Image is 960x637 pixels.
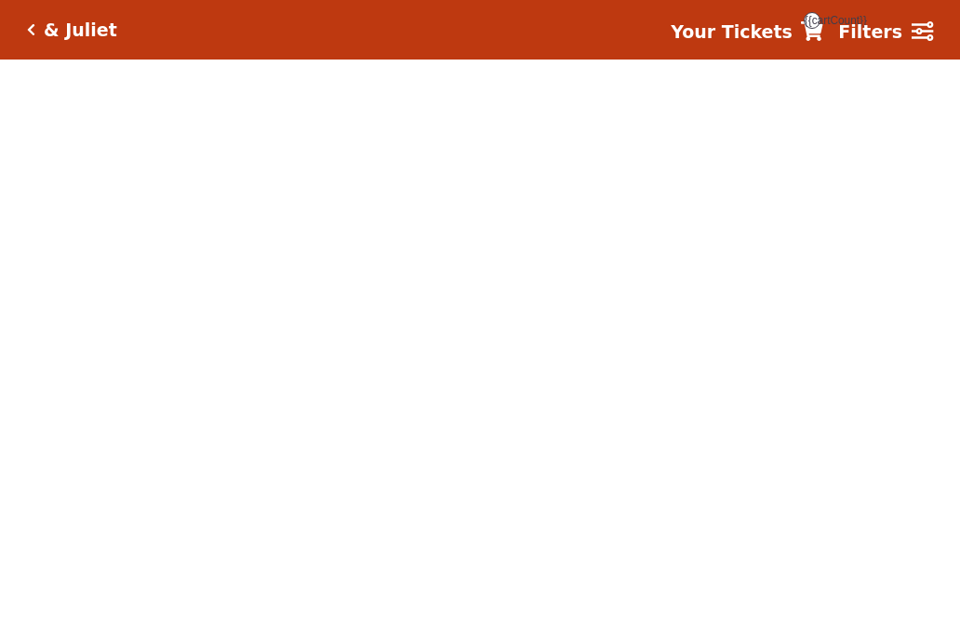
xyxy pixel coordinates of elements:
[671,21,793,42] strong: Your Tickets
[671,19,823,46] a: Your Tickets {{cartCount}}
[804,12,820,29] span: {{cartCount}}
[27,23,35,36] a: Click here to go back to filters
[44,20,117,41] h5: & Juliet
[838,19,933,46] a: Filters
[838,21,902,42] strong: Filters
